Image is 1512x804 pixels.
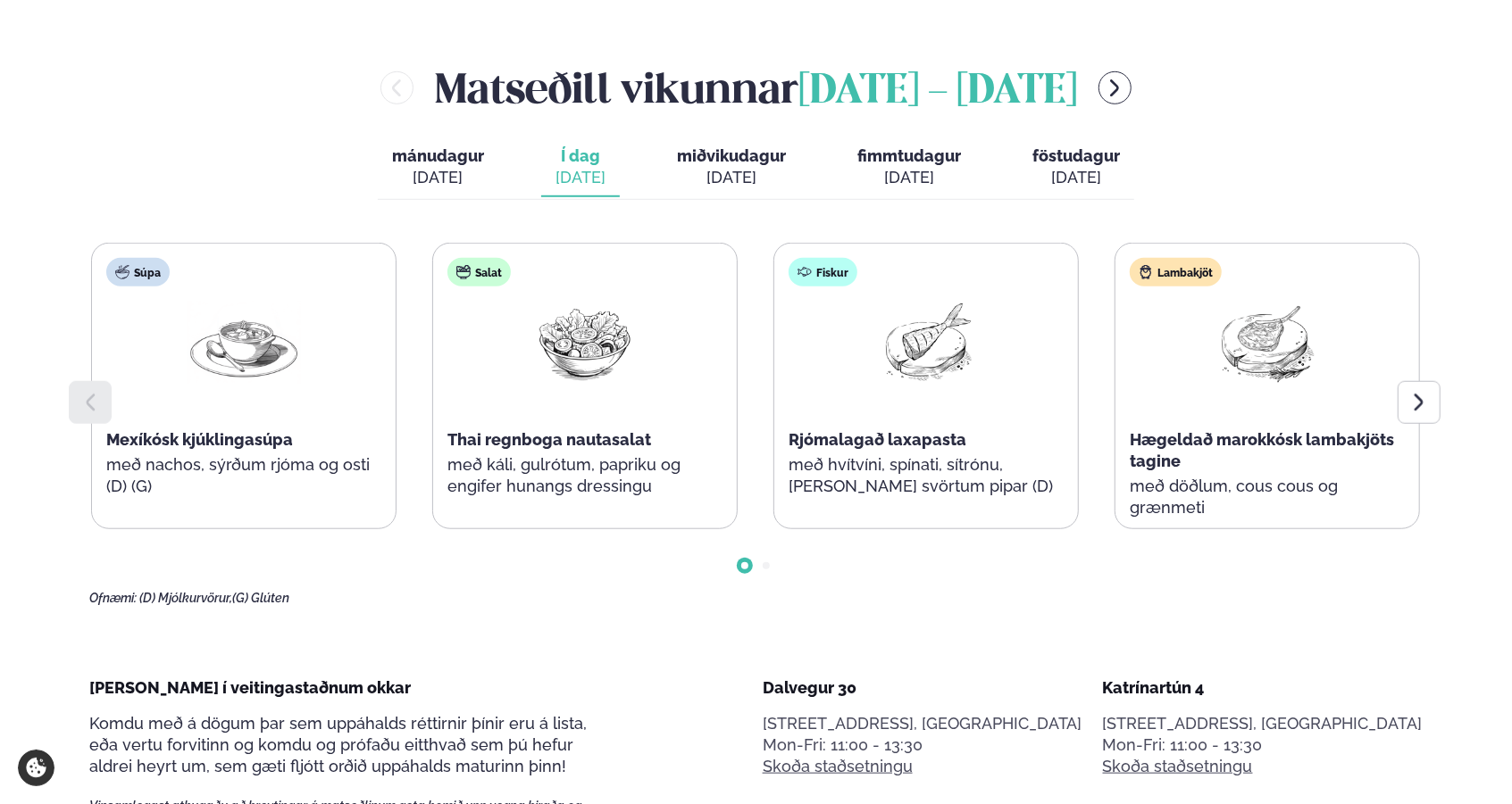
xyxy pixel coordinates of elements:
div: [DATE] [677,167,786,188]
div: [DATE] [857,167,961,188]
span: Go to slide 1 [741,562,748,569]
span: Go to slide 2 [763,562,770,569]
button: miðvikudagur [DATE] [663,138,800,197]
button: Í dag [DATE] [541,138,620,197]
button: menu-btn-right [1098,71,1132,104]
img: Salad.png [528,301,642,384]
span: Mexíkósk kjúklingasúpa [106,430,293,449]
a: Cookie settings [18,750,54,786]
img: fish.svg [798,265,812,279]
span: Komdu með á dögum þar sem uppáhalds réttirnir þínir eru á lista, eða vertu forvitinn og komdu og ... [89,714,587,775]
h2: Matseðill vikunnar [435,59,1077,117]
p: með káli, gulrótum, papriku og engifer hunangs dressingu [447,454,723,497]
div: Mon-Fri: 11:00 - 13:30 [1103,734,1423,756]
button: fimmtudagur [DATE] [843,138,975,197]
div: Mon-Fri: 11:00 - 13:30 [763,734,1082,756]
div: [DATE] [392,167,484,188]
span: föstudagur [1032,146,1120,165]
a: Skoða staðsetningu [1103,756,1253,777]
button: mánudagur [DATE] [378,138,498,197]
p: með döðlum, cous cous og grænmeti [1130,476,1405,518]
div: Súpa [106,258,170,286]
a: Skoða staðsetningu [763,756,913,777]
span: [DATE] - [DATE] [798,72,1077,112]
span: Thai regnboga nautasalat [447,430,651,449]
span: (G) Glúten [232,591,289,605]
div: [DATE] [1032,167,1120,188]
span: fimmtudagur [857,146,961,165]
div: Dalvegur 30 [763,677,1082,699]
div: Fiskur [789,258,857,286]
img: Fish.png [869,301,983,384]
p: með nachos, sýrðum rjóma og osti (D) (G) [106,454,381,497]
button: menu-btn-left [380,71,414,104]
div: Salat [447,258,511,286]
button: föstudagur [DATE] [1018,138,1134,197]
span: Ofnæmi: [89,591,137,605]
img: Lamb.svg [1139,265,1153,279]
p: [STREET_ADDRESS], [GEOGRAPHIC_DATA] [763,713,1082,734]
span: [PERSON_NAME] í veitingastaðnum okkar [89,678,411,697]
div: Katrínartún 4 [1103,677,1423,699]
span: Hægeldað marokkósk lambakjöts tagine [1130,430,1394,470]
div: Lambakjöt [1130,258,1222,286]
span: Rjómalagað laxapasta [789,430,966,449]
span: Í dag [556,145,606,167]
div: [DATE] [556,167,606,188]
img: salad.svg [456,265,471,279]
p: með hvítvíni, spínati, sítrónu, [PERSON_NAME] svörtum pipar (D) [789,454,1064,497]
img: Lamb-Meat.png [1210,301,1324,384]
img: Soup.png [187,301,301,384]
img: soup.svg [115,265,129,279]
span: miðvikudagur [677,146,786,165]
span: (D) Mjólkurvörur, [139,591,232,605]
p: [STREET_ADDRESS], [GEOGRAPHIC_DATA] [1103,713,1423,734]
span: mánudagur [392,146,484,165]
